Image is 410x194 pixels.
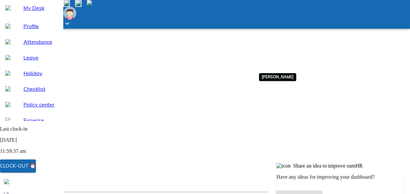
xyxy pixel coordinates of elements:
img: Employee [63,7,76,20]
span: Share an idea to improve sumHR [293,163,363,169]
img: icon [276,163,291,169]
p: Noticeboard [10,175,268,181]
p: No new notices [10,186,268,192]
p: Have any ideas for improving your dashboard? [276,174,403,180]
